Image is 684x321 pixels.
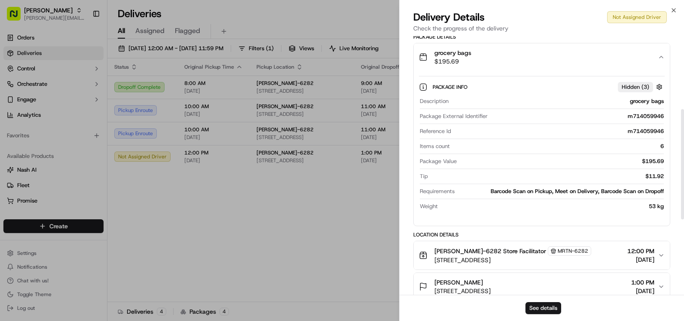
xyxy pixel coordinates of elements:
[441,203,664,210] div: 53 kg
[434,48,471,57] span: grocery bags
[420,203,438,210] span: Weight
[73,170,79,176] div: 💻
[146,85,156,95] button: Start new chat
[631,278,654,287] span: 1:00 PM
[28,133,46,140] span: [DATE]
[420,112,488,120] span: Package External Identifier
[434,247,546,255] span: [PERSON_NAME]-6282 Store Facilitator
[413,24,670,33] p: Check the progress of the delivery
[414,241,670,270] button: [PERSON_NAME]-6282 Store FacilitatorMRTN-6282[STREET_ADDRESS]12:00 PM[DATE]
[5,165,69,181] a: 📗Knowledge Base
[622,83,649,91] span: Hidden ( 3 )
[414,43,670,71] button: grocery bags$195.69
[81,169,138,177] span: API Documentation
[631,287,654,295] span: [DATE]
[431,173,664,180] div: $11.92
[558,248,588,254] span: MRTN-6282
[414,273,670,300] button: [PERSON_NAME][STREET_ADDRESS]1:00 PM[DATE]
[433,84,469,91] span: Package Info
[9,9,26,26] img: Nash
[61,189,104,196] a: Powered byPylon
[420,173,428,180] span: Tip
[458,188,664,195] div: Barcode Scan on Pickup, Meet on Delivery, Barcode Scan on Dropoff
[414,71,670,226] div: grocery bags$195.69
[525,302,561,314] button: See details
[9,34,156,48] p: Welcome 👋
[69,165,141,181] a: 💻API Documentation
[434,256,591,264] span: [STREET_ADDRESS]
[434,287,491,295] span: [STREET_ADDRESS]
[460,157,664,165] div: $195.69
[9,170,15,176] div: 📗
[453,142,664,150] div: 6
[413,231,670,238] div: Location Details
[434,278,483,287] span: [PERSON_NAME]
[9,82,24,97] img: 1736555255976-a54dd68f-1ca7-489b-9aae-adbdc363a1c4
[22,55,155,64] input: Got a question? Start typing here...
[133,110,156,120] button: See all
[618,82,665,92] button: Hidden (3)
[9,112,58,118] div: Past conversations
[455,127,664,135] div: m714059946
[413,33,670,40] div: Package Details
[413,10,485,24] span: Delivery Details
[434,57,471,66] span: $195.69
[420,188,455,195] span: Requirements
[627,247,654,255] span: 12:00 PM
[420,97,449,105] span: Description
[18,82,34,97] img: 8571987876998_91fb9ceb93ad5c398215_72.jpg
[452,97,664,105] div: grocery bags
[39,91,118,97] div: We're available if you need us!
[420,127,451,135] span: Reference Id
[627,255,654,264] span: [DATE]
[420,157,457,165] span: Package Value
[491,112,664,120] div: m714059946
[85,190,104,196] span: Pylon
[420,142,450,150] span: Items count
[17,169,66,177] span: Knowledge Base
[39,82,141,91] div: Start new chat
